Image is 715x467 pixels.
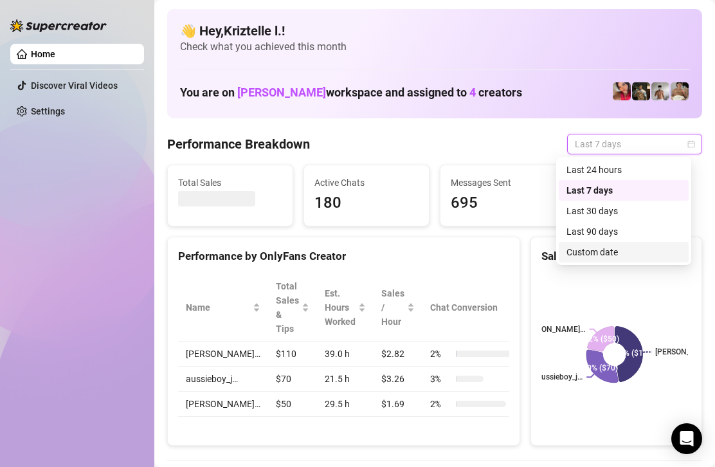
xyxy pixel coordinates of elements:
span: Last 7 days [575,134,694,154]
img: logo-BBDzfeDw.svg [10,19,107,32]
td: 29.5 h [317,392,374,417]
div: Last 24 hours [559,160,689,180]
th: Name [178,274,268,342]
span: 3 % [430,372,451,386]
th: Total Sales & Tips [268,274,317,342]
td: $50 [268,392,317,417]
div: Performance by OnlyFans Creator [178,248,509,265]
div: Last 90 days [566,224,681,239]
img: aussieboy_j [651,82,669,100]
td: 39.0 h [317,342,374,367]
td: $70 [268,367,317,392]
a: Home [31,49,55,59]
span: Total Sales [178,176,282,190]
text: aussieboy_j… [537,372,583,381]
span: Total Sales & Tips [276,279,299,336]
td: $3.26 [374,367,422,392]
td: aussieboy_j… [178,367,268,392]
div: Last 90 days [559,221,689,242]
h1: You are on workspace and assigned to creators [180,86,522,100]
td: $110 [268,342,317,367]
div: Custom date [566,245,681,259]
div: Last 30 days [559,201,689,221]
span: 2 % [430,347,451,361]
span: 695 [451,191,555,215]
td: 21.5 h [317,367,374,392]
span: [PERSON_NAME] [237,86,326,99]
span: Messages Sent [451,176,555,190]
h4: 👋 Hey, Kriztelle l. ! [180,22,689,40]
span: Name [186,300,250,315]
a: Settings [31,106,65,116]
span: Active Chats [314,176,419,190]
td: $2.82 [374,342,422,367]
text: [PERSON_NAME]… [521,325,586,334]
td: $1.69 [374,392,422,417]
th: Chat Conversion [422,274,531,342]
div: Last 24 hours [566,163,681,177]
span: 2 % [430,397,451,411]
span: calendar [687,140,695,148]
span: Sales / Hour [381,286,404,329]
div: Last 30 days [566,204,681,218]
div: Last 7 days [559,180,689,201]
span: Check what you achieved this month [180,40,689,54]
div: Est. Hours Worked [325,286,356,329]
span: 180 [314,191,419,215]
th: Sales / Hour [374,274,422,342]
a: Discover Viral Videos [31,80,118,91]
td: [PERSON_NAME]… [178,392,268,417]
img: Tony [632,82,650,100]
span: 4 [469,86,476,99]
img: Vanessa [613,82,631,100]
td: [PERSON_NAME]… [178,342,268,367]
div: Sales by OnlyFans Creator [541,248,691,265]
span: Chat Conversion [430,300,513,315]
img: Aussieboy_jfree [671,82,689,100]
div: Custom date [559,242,689,262]
h4: Performance Breakdown [167,135,310,153]
div: Last 7 days [566,183,681,197]
div: Open Intercom Messenger [671,423,702,454]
